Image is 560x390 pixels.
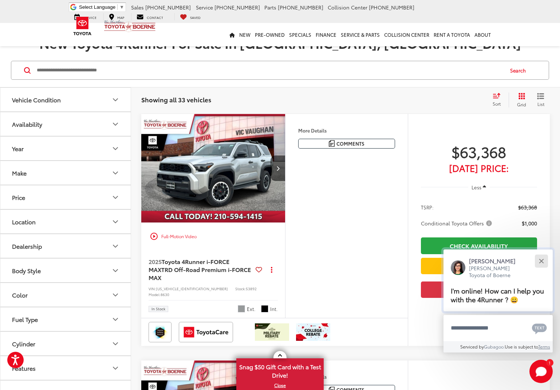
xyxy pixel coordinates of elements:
[111,242,120,251] div: Dealership
[271,155,285,181] button: Next image
[296,323,330,341] img: /static/brand-toyota/National_Assets/toyota-college-grad.jpeg?height=48
[111,217,120,226] div: Location
[443,315,553,341] textarea: Type your message
[0,185,131,209] button: PricePrice
[141,95,211,104] span: Showing all 33 vehicles
[79,4,124,10] a: Select Language​
[0,307,131,331] button: Fuel TypeFuel Type
[517,101,526,107] span: Grid
[180,323,232,341] img: ToyotaCare Vic Vaughan Toyota of Boerne Boerne TX
[472,184,481,190] span: Less
[79,4,115,10] span: Select Language
[12,340,35,347] div: Cylinder
[270,306,278,312] span: Int.
[149,292,161,297] span: Model:
[503,61,536,79] button: Search
[238,305,245,312] span: Cutting Edge
[131,4,144,11] span: Sales
[12,96,61,103] div: Vehicle Condition
[36,62,503,79] input: Search by Make, Model, or Keyword
[460,343,484,350] span: Serviced by
[237,359,323,381] span: Snag $50 Gift Card with a Test Drive!
[529,360,553,383] svg: Start Chat
[532,323,547,334] svg: Text
[261,305,268,312] span: Black Softex
[235,286,246,291] span: Stock:
[329,140,335,146] img: Comments
[287,23,313,46] a: Specials
[529,360,553,383] button: Toggle Chat Window
[111,120,120,129] div: Availability
[0,259,131,282] button: Body StyleBody Style
[149,265,251,281] span: TRD Off-Road Premium i-FORCE MAX
[533,253,549,269] button: Close
[111,339,120,348] div: Cylinder
[119,4,124,10] span: ▼
[151,307,165,311] span: In Stock
[421,220,494,227] button: Conditional Toyota Offers
[493,101,501,107] span: Sort
[237,23,253,46] a: New
[111,315,120,324] div: Fuel Type
[328,4,367,11] span: Collision Center
[278,4,323,11] span: [PHONE_NUMBER]
[530,320,549,336] button: Chat with SMS
[421,237,537,254] a: Check Availability
[484,343,505,350] a: Gubagoo.
[111,266,120,275] div: Body Style
[111,169,120,177] div: Make
[0,210,131,233] button: LocationLocation
[161,292,169,297] span: 8630
[0,112,131,136] button: AvailabilityAvailability
[421,281,537,298] button: Get Price Now
[214,4,260,11] span: [PHONE_NUMBER]
[421,220,493,227] span: Conditional Toyota Offers
[421,204,434,211] span: TSRP:
[117,4,118,10] span: ​
[174,13,206,20] a: My Saved Vehicles
[12,121,42,127] div: Availability
[149,257,162,265] span: 2025
[271,267,272,272] span: dropdown dots
[0,356,131,380] button: FeaturesFeatures
[12,291,28,298] div: Color
[141,114,286,222] a: 2025 Toyota 4Runner TRD Off-Road Premium PT4WD2025 Toyota 4Runner TRD Off-Road Premium PT4WD2025 ...
[111,95,120,104] div: Vehicle Condition
[12,194,25,201] div: Price
[196,4,213,11] span: Service
[339,23,382,46] a: Service & Parts: Opens in a new tab
[12,169,27,176] div: Make
[141,114,286,223] img: 2025 Toyota 4Runner TRD Off-Road Premium PT4WD
[111,144,120,153] div: Year
[0,88,131,111] button: Vehicle ConditionVehicle Condition
[382,23,431,46] a: Collision Center
[103,13,130,20] a: Map
[298,374,395,379] h4: More Details
[538,343,550,350] a: Terms
[0,234,131,258] button: DealershipDealership
[12,145,24,152] div: Year
[0,332,131,355] button: CylinderCylinder
[518,204,537,211] span: $63,368
[369,4,414,11] span: [PHONE_NUMBER]
[0,283,131,307] button: ColorColor
[104,20,156,32] img: Vic Vaughan Toyota of Boerne
[69,13,102,20] a: Service
[468,181,490,194] button: Less
[149,257,229,273] span: Toyota 4Runner i-FORCE MAX
[313,23,339,46] a: Finance
[298,128,395,133] h4: More Details
[131,13,169,20] a: Contact
[149,286,156,291] span: VIN:
[227,23,237,46] a: Home
[149,257,253,282] a: 2025Toyota 4Runner i-FORCE MAXTRD Off-Road Premium i-FORCE MAX
[150,323,170,341] img: Toyota Safety Sense Vic Vaughan Toyota of Boerne Boerne TX
[111,364,120,373] div: Features
[111,193,120,202] div: Price
[12,316,38,323] div: Fuel Type
[0,137,131,160] button: YearYear
[549,361,551,364] span: 1
[12,267,41,274] div: Body Style
[264,4,276,11] span: Parts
